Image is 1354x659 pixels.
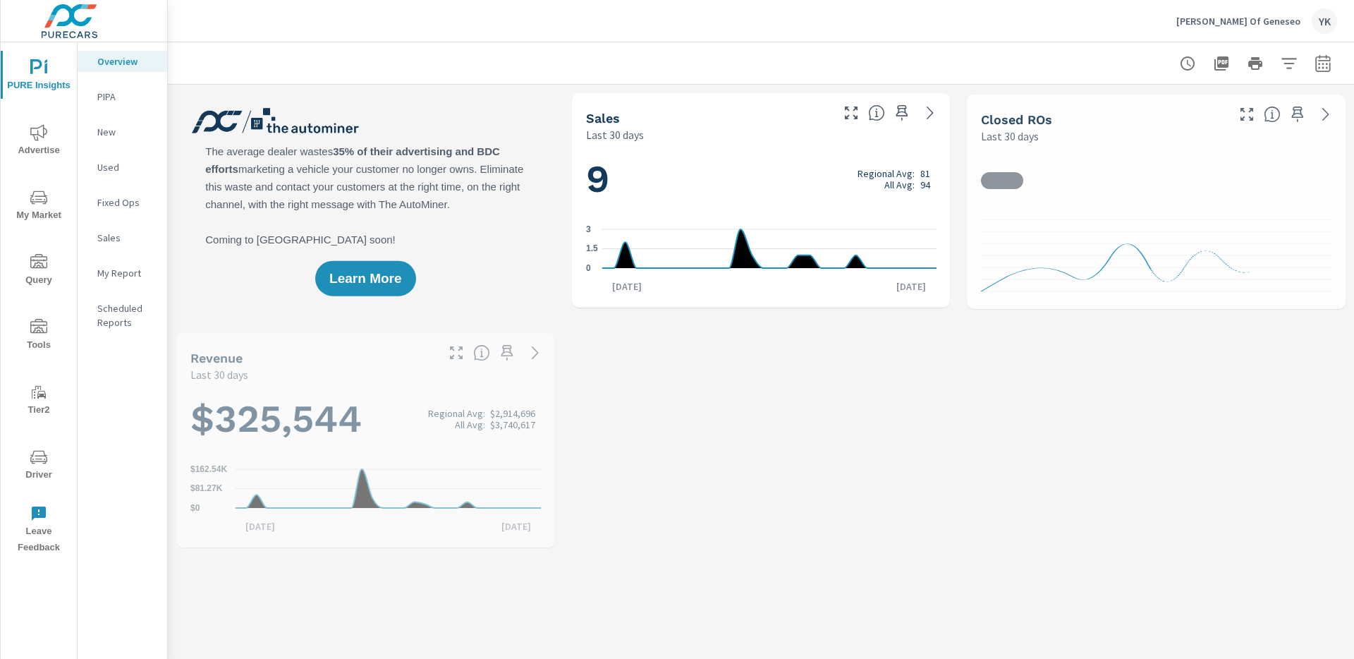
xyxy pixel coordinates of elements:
h5: Sales [586,111,620,126]
p: [DATE] [236,519,285,533]
p: $2,914,696 [490,408,535,419]
button: "Export Report to PDF" [1207,49,1236,78]
span: Total sales revenue over the selected date range. [Source: This data is sourced from the dealer’s... [473,344,490,361]
span: PURE Insights [5,59,73,94]
span: Driver [5,449,73,483]
div: My Report [78,262,167,284]
text: 3 [586,224,591,234]
p: PIPA [97,90,156,104]
h1: $325,544 [190,395,541,443]
p: Regional Avg: [858,168,915,179]
p: Regional Avg: [428,408,485,419]
p: [DATE] [886,279,936,294]
div: Used [78,157,167,178]
span: My Market [5,189,73,224]
text: $162.54K [190,464,227,474]
span: Save this to your personalized report [496,341,518,364]
h5: Closed ROs [981,112,1052,127]
p: 94 [920,179,930,191]
p: 81 [920,168,930,179]
p: All Avg: [455,419,485,430]
p: New [97,125,156,139]
button: Learn More [315,261,415,296]
span: Tier2 [5,384,73,418]
div: nav menu [1,42,77,562]
p: Last 30 days [190,366,248,383]
div: Sales [78,227,167,248]
button: Select Date Range [1309,49,1337,78]
a: See more details in report [524,341,547,364]
p: My Report [97,266,156,280]
div: Overview [78,51,167,72]
span: Number of Repair Orders Closed by the selected dealership group over the selected time range. [So... [1264,106,1281,123]
text: 0 [586,263,591,273]
p: Last 30 days [981,128,1039,145]
p: All Avg: [884,179,915,191]
p: Overview [97,54,156,68]
p: $3,740,617 [490,419,535,430]
text: 1.5 [586,244,598,254]
h1: 9 [586,155,937,203]
p: Sales [97,231,156,245]
p: Used [97,160,156,174]
span: Save this to your personalized report [891,102,913,124]
span: Learn More [329,272,401,285]
p: Last 30 days [586,126,644,143]
p: [PERSON_NAME] Of Geneseo [1176,15,1300,28]
span: Leave Feedback [5,505,73,556]
p: [DATE] [492,519,541,533]
p: Scheduled Reports [97,301,156,329]
div: YK [1312,8,1337,34]
button: Make Fullscreen [445,341,468,364]
span: Tools [5,319,73,353]
p: Fixed Ops [97,195,156,210]
button: Apply Filters [1275,49,1303,78]
button: Print Report [1241,49,1269,78]
span: Advertise [5,124,73,159]
div: Fixed Ops [78,192,167,213]
a: See more details in report [1315,103,1337,126]
span: Save this to your personalized report [1286,103,1309,126]
div: New [78,121,167,143]
span: Number of vehicles sold by the dealership over the selected date range. [Source: This data is sou... [868,104,885,121]
span: Query [5,254,73,289]
text: $0 [190,503,200,513]
button: Make Fullscreen [840,102,862,124]
a: See more details in report [919,102,941,124]
div: Scheduled Reports [78,298,167,333]
text: $81.27K [190,484,223,494]
button: Make Fullscreen [1236,103,1258,126]
div: PIPA [78,86,167,107]
p: [DATE] [602,279,652,294]
h5: Revenue [190,351,243,365]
